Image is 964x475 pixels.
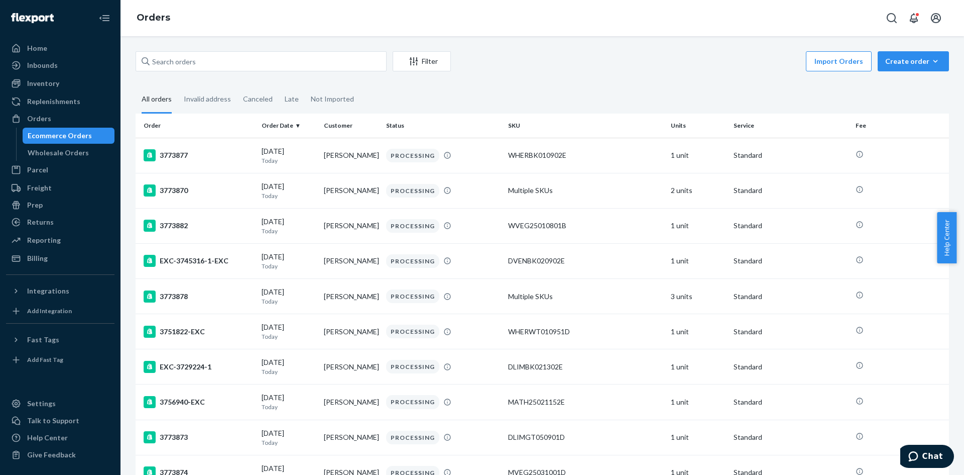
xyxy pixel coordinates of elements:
[320,349,382,385] td: [PERSON_NAME]
[386,360,439,373] div: PROCESSING
[734,327,848,337] p: Standard
[508,362,663,372] div: DLIMBK021302E
[27,307,72,315] div: Add Integration
[142,86,172,114] div: All orders
[386,254,439,268] div: PROCESSING
[667,279,729,314] td: 3 units
[734,221,848,231] p: Standard
[393,56,450,66] div: Filter
[667,114,729,138] th: Units
[262,357,316,376] div: [DATE]
[262,262,316,270] p: Today
[136,114,258,138] th: Order
[27,450,76,460] div: Give Feedback
[262,403,316,411] p: Today
[6,413,114,429] button: Talk to Support
[144,431,254,443] div: 3773873
[734,397,848,407] p: Standard
[320,385,382,420] td: [PERSON_NAME]
[27,60,58,70] div: Inbounds
[386,325,439,338] div: PROCESSING
[27,78,59,88] div: Inventory
[852,114,949,138] th: Fee
[6,447,114,463] button: Give Feedback
[667,243,729,278] td: 1 unit
[262,428,316,447] div: [DATE]
[28,131,92,141] div: Ecommerce Orders
[806,51,872,71] button: Import Orders
[285,86,299,112] div: Late
[262,332,316,341] p: Today
[734,185,848,196] p: Standard
[508,150,663,160] div: WHERBK010902E
[508,432,663,442] div: DLIMGT050901D
[885,56,941,66] div: Create order
[144,361,254,373] div: EXC-3729224-1
[6,396,114,412] a: Settings
[27,183,52,193] div: Freight
[6,75,114,91] a: Inventory
[262,181,316,200] div: [DATE]
[144,149,254,161] div: 3773877
[734,256,848,266] p: Standard
[320,279,382,314] td: [PERSON_NAME]
[878,51,949,71] button: Create order
[262,146,316,165] div: [DATE]
[144,396,254,408] div: 3756940-EXC
[262,438,316,447] p: Today
[27,200,43,210] div: Prep
[393,51,451,71] button: Filter
[320,243,382,278] td: [PERSON_NAME]
[262,322,316,341] div: [DATE]
[320,173,382,208] td: [PERSON_NAME]
[734,150,848,160] p: Standard
[504,279,667,314] td: Multiple SKUs
[324,121,378,130] div: Customer
[734,362,848,372] p: Standard
[382,114,504,138] th: Status
[11,13,54,23] img: Flexport logo
[320,420,382,455] td: [PERSON_NAME]
[27,165,48,175] div: Parcel
[508,256,663,266] div: DVENBK020902E
[504,173,667,208] td: Multiple SKUs
[94,8,114,28] button: Close Navigation
[258,114,320,138] th: Order Date
[6,162,114,178] a: Parcel
[27,433,68,443] div: Help Center
[320,208,382,243] td: [PERSON_NAME]
[504,114,667,138] th: SKU
[667,349,729,385] td: 1 unit
[6,197,114,213] a: Prep
[667,208,729,243] td: 1 unit
[320,314,382,349] td: [PERSON_NAME]
[386,290,439,303] div: PROCESSING
[27,335,59,345] div: Fast Tags
[27,43,47,53] div: Home
[667,385,729,420] td: 1 unit
[262,217,316,235] div: [DATE]
[667,173,729,208] td: 2 units
[27,114,51,124] div: Orders
[136,51,387,71] input: Search orders
[386,149,439,162] div: PROCESSING
[6,93,114,110] a: Replenishments
[27,355,63,364] div: Add Fast Tag
[508,327,663,337] div: WHERWT010951D
[27,416,79,426] div: Talk to Support
[508,221,663,231] div: WVEG25010801B
[144,255,254,267] div: EXC-3745316-1-EXC
[184,86,231,112] div: Invalid address
[508,397,663,407] div: MATH25021152E
[904,8,924,28] button: Open notifications
[27,253,48,263] div: Billing
[320,138,382,173] td: [PERSON_NAME]
[667,138,729,173] td: 1 unit
[27,97,80,107] div: Replenishments
[882,8,902,28] button: Open Search Box
[144,326,254,338] div: 3751822-EXC
[926,8,946,28] button: Open account menu
[6,214,114,230] a: Returns
[6,111,114,127] a: Orders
